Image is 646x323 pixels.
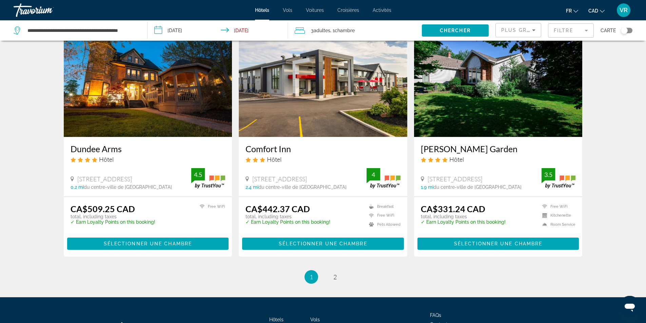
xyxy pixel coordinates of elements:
[104,241,192,246] span: Sélectionner une chambre
[242,239,404,246] a: Sélectionner une chambre
[71,219,155,225] p: ✓ Earn Loyalty Points on this booking!
[14,1,81,19] a: Travorium
[417,238,579,250] button: Sélectionner une chambre
[421,184,433,190] span: 1.9 mi
[77,175,132,183] span: [STREET_ADDRESS]
[428,175,482,183] span: [STREET_ADDRESS]
[615,3,632,17] button: User Menu
[430,312,441,318] a: FAQs
[246,219,330,225] p: ✓ Earn Loyalty Points on this booking!
[330,26,355,35] span: , 1
[306,7,324,13] a: Voitures
[440,28,471,33] span: Chercher
[288,20,422,41] button: Travelers: 3 adults, 0 children
[242,238,404,250] button: Sélectionner une chambre
[421,204,485,214] ins: CA$331.24 CAD
[366,222,400,227] li: Pets Allowed
[454,241,542,246] span: Sélectionner une chambre
[367,168,400,188] img: trustyou-badge.svg
[539,222,575,227] li: Room Service
[191,168,225,188] img: trustyou-badge.svg
[246,214,330,219] p: total, including taxes
[421,219,506,225] p: ✓ Earn Loyalty Points on this booking!
[542,168,575,188] img: trustyou-badge.svg
[548,23,594,38] button: Filter
[99,156,114,163] span: Hôtel
[422,24,489,37] button: Chercher
[366,204,400,209] li: Breakfast
[620,7,628,14] span: VR
[501,26,535,34] mat-select: Sort by
[71,204,135,214] ins: CA$509.25 CAD
[373,7,391,13] a: Activités
[84,184,172,190] span: du centre-ville de [GEOGRAPHIC_DATA]
[267,156,281,163] span: Hôtel
[279,241,367,246] span: Sélectionner une chambre
[196,204,225,209] li: Free WiFi
[71,144,226,154] a: Dundee Arms
[616,27,632,34] button: Toggle map
[501,27,582,33] span: Plus grandes économies
[269,317,283,322] a: Hôtels
[367,170,380,179] div: 4
[337,7,359,13] a: Croisières
[148,20,288,41] button: Check-in date: Oct 23, 2025 Check-out date: Oct 25, 2025
[539,204,575,209] li: Free WiFi
[414,28,583,137] img: Hotel image
[246,144,400,154] a: Comfort Inn
[64,28,232,137] img: Hotel image
[542,170,555,179] div: 3.5
[539,213,575,218] li: Kitchenette
[588,8,598,14] span: CAD
[67,239,229,246] a: Sélectionner une chambre
[71,214,155,219] p: total, including taxes
[255,7,269,13] a: Hôtels
[588,6,605,16] button: Change currency
[252,175,307,183] span: [STREET_ADDRESS]
[310,317,320,322] a: Vols
[64,270,583,284] nav: Pagination
[366,213,400,218] li: Free WiFi
[67,238,229,250] button: Sélectionner une chambre
[71,184,84,190] span: 0.2 mi
[191,170,205,179] div: 4.5
[239,28,407,137] img: Hotel image
[246,156,400,163] div: 3 star Hotel
[258,184,347,190] span: du centre-ville de [GEOGRAPHIC_DATA]
[310,273,313,281] span: 1
[421,144,576,154] a: [PERSON_NAME] Garden
[619,296,641,318] iframe: Bouton de lancement de la fenêtre de messagerie
[421,214,506,219] p: total, including taxes
[566,6,578,16] button: Change language
[421,156,576,163] div: 4 star Hotel
[417,239,579,246] a: Sélectionner une chambre
[314,28,330,33] span: Adultes
[601,26,616,35] span: Carte
[335,28,355,33] span: Chambre
[283,7,292,13] a: Vols
[333,273,337,281] span: 2
[433,184,522,190] span: du centre-ville de [GEOGRAPHIC_DATA]
[71,156,226,163] div: 4 star Hotel
[566,8,572,14] span: fr
[311,26,330,35] span: 3
[246,184,258,190] span: 2.4 mi
[449,156,464,163] span: Hôtel
[246,204,310,214] ins: CA$442.37 CAD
